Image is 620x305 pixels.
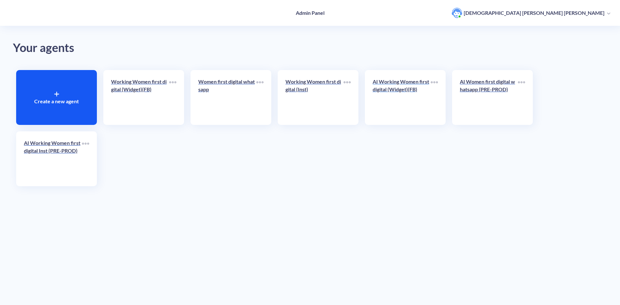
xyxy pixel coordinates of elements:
[449,7,614,19] button: user photo[DEMOGRAPHIC_DATA] [PERSON_NAME] [PERSON_NAME]
[24,139,82,155] p: AI Working Women first digital Inst (PRE-PROD)
[373,78,431,93] p: AI Working Women first digital (Widget)(FB)
[285,78,344,93] p: Working Women first digital (Inst)
[198,78,256,117] a: Women first digital whatsapp
[452,8,462,18] img: user photo
[464,9,604,16] p: [DEMOGRAPHIC_DATA] [PERSON_NAME] [PERSON_NAME]
[13,39,607,57] div: Your agents
[24,139,82,178] a: AI Working Women first digital Inst (PRE-PROD)
[285,78,344,117] a: Working Women first digital (Inst)
[198,78,256,93] p: Women first digital whatsapp
[460,78,518,93] p: AI Women first digital whatsapp (PRE-PROD)
[111,78,169,93] p: Working Women first digital (Widget)(FB)
[460,78,518,117] a: AI Women first digital whatsapp (PRE-PROD)
[111,78,169,117] a: Working Women first digital (Widget)(FB)
[373,78,431,117] a: AI Working Women first digital (Widget)(FB)
[296,10,325,16] h4: Admin Panel
[34,97,79,105] p: Create a new agent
